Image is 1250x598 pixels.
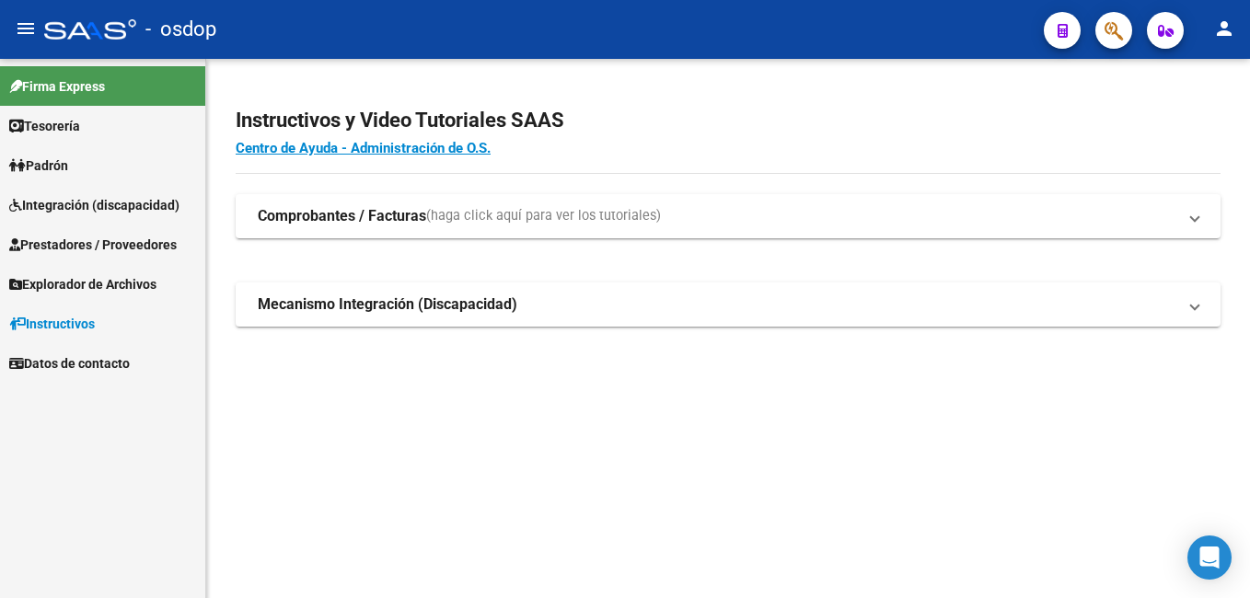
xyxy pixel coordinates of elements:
mat-expansion-panel-header: Mecanismo Integración (Discapacidad) [236,282,1221,327]
strong: Comprobantes / Facturas [258,206,426,226]
h2: Instructivos y Video Tutoriales SAAS [236,103,1221,138]
span: Instructivos [9,314,95,334]
span: Firma Express [9,76,105,97]
span: - osdop [145,9,216,50]
mat-expansion-panel-header: Comprobantes / Facturas(haga click aquí para ver los tutoriales) [236,194,1221,238]
span: (haga click aquí para ver los tutoriales) [426,206,661,226]
span: Padrón [9,155,68,176]
mat-icon: person [1213,17,1235,40]
span: Integración (discapacidad) [9,195,179,215]
strong: Mecanismo Integración (Discapacidad) [258,294,517,315]
a: Centro de Ayuda - Administración de O.S. [236,140,491,156]
div: Open Intercom Messenger [1187,535,1232,580]
span: Datos de contacto [9,353,130,374]
span: Explorador de Archivos [9,274,156,294]
mat-icon: menu [15,17,37,40]
span: Tesorería [9,116,80,136]
span: Prestadores / Proveedores [9,235,177,255]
